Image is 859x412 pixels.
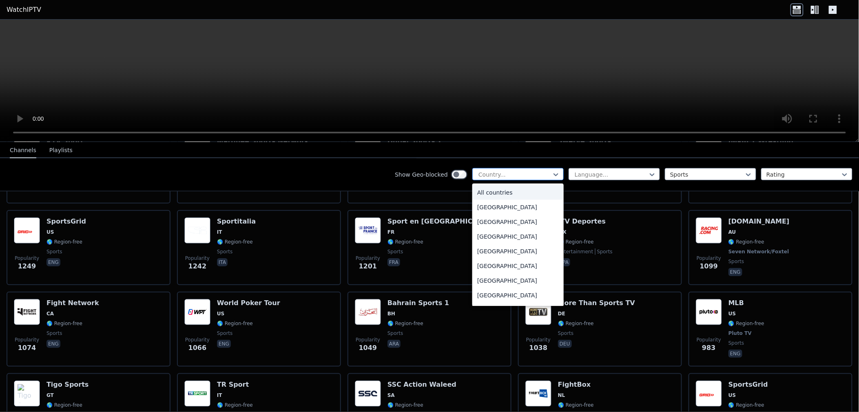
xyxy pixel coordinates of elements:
[558,330,573,337] span: sports
[728,268,742,276] p: eng
[558,217,613,226] h6: ITV Deportes
[558,248,593,255] span: entertainment
[472,259,564,273] div: [GEOGRAPHIC_DATA]
[46,330,62,337] span: sports
[395,171,448,179] label: Show Geo-blocked
[728,258,744,265] span: sports
[595,248,613,255] span: sports
[356,255,380,261] span: Popularity
[217,248,232,255] span: sports
[702,343,715,353] span: 983
[700,261,718,271] span: 1099
[387,392,395,399] span: SA
[696,381,722,407] img: SportsGrid
[472,200,564,215] div: [GEOGRAPHIC_DATA]
[728,392,736,399] span: US
[472,244,564,259] div: [GEOGRAPHIC_DATA]
[472,273,564,288] div: [GEOGRAPHIC_DATA]
[728,402,764,408] span: 🌎 Region-free
[728,229,736,235] span: AU
[217,330,232,337] span: sports
[355,217,381,244] img: Sport en France
[558,381,594,389] h6: FightBox
[217,229,222,235] span: IT
[728,239,764,245] span: 🌎 Region-free
[355,381,381,407] img: SSC Action Waleed
[185,255,210,261] span: Popularity
[558,239,594,245] span: 🌎 Region-free
[728,350,742,358] p: eng
[184,299,210,325] img: World Poker Tour
[526,337,551,343] span: Popularity
[558,258,570,266] p: spa
[14,299,40,325] img: Fight Network
[217,217,256,226] h6: Sportitalia
[184,381,210,407] img: TR Sport
[15,255,39,261] span: Popularity
[472,185,564,200] div: All countries
[188,261,207,271] span: 1242
[472,229,564,244] div: [GEOGRAPHIC_DATA]
[558,340,572,348] p: deu
[472,303,564,317] div: Aruba
[355,299,381,325] img: Bahrain Sports 1
[387,402,423,408] span: 🌎 Region-free
[696,217,722,244] img: Racing.com
[696,299,722,325] img: MLB
[728,299,764,307] h6: MLB
[728,381,768,389] h6: SportsGrid
[217,392,222,399] span: IT
[558,392,565,399] span: NL
[728,217,791,226] h6: [DOMAIN_NAME]
[46,392,54,399] span: GT
[217,340,231,348] p: eng
[387,299,449,307] h6: Bahrain Sports 1
[387,248,403,255] span: sports
[558,299,635,307] h6: More Than Sports TV
[387,239,423,245] span: 🌎 Region-free
[46,229,54,235] span: US
[525,381,551,407] img: FightBox
[728,340,744,346] span: sports
[387,217,498,226] h6: Sport en [GEOGRAPHIC_DATA]
[728,320,764,327] span: 🌎 Region-free
[14,381,40,407] img: Tigo Sports
[18,261,36,271] span: 1249
[728,248,789,255] span: Seven Network/Foxtel
[46,381,89,389] h6: Tigo Sports
[387,258,400,266] p: fra
[46,340,60,348] p: eng
[46,299,99,307] h6: Fight Network
[15,337,39,343] span: Popularity
[217,258,228,266] p: ita
[697,255,721,261] span: Popularity
[46,310,54,317] span: CA
[217,310,224,317] span: US
[14,217,40,244] img: SportsGrid
[387,310,395,317] span: BH
[387,320,423,327] span: 🌎 Region-free
[7,5,41,15] a: WatchIPTV
[387,229,394,235] span: FR
[46,248,62,255] span: sports
[359,343,377,353] span: 1049
[387,330,403,337] span: sports
[46,320,82,327] span: 🌎 Region-free
[18,343,36,353] span: 1074
[525,299,551,325] img: More Than Sports TV
[387,381,456,389] h6: SSC Action Waleed
[697,337,721,343] span: Popularity
[359,261,377,271] span: 1201
[185,337,210,343] span: Popularity
[217,381,253,389] h6: TR Sport
[217,320,253,327] span: 🌎 Region-free
[217,239,253,245] span: 🌎 Region-free
[472,215,564,229] div: [GEOGRAPHIC_DATA]
[46,239,82,245] span: 🌎 Region-free
[217,402,253,408] span: 🌎 Region-free
[387,340,401,348] p: ara
[558,310,565,317] span: DE
[728,310,736,317] span: US
[46,402,82,408] span: 🌎 Region-free
[529,343,548,353] span: 1038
